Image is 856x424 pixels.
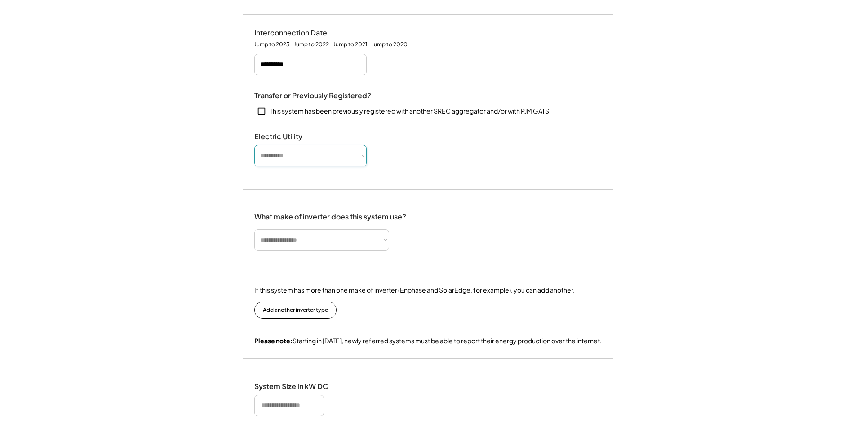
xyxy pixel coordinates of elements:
[254,91,371,101] div: Transfer or Previously Registered?
[333,41,367,48] div: Jump to 2021
[254,203,406,223] div: What make of inverter does this system use?
[294,41,329,48] div: Jump to 2022
[254,382,344,391] div: System Size in kW DC
[254,337,293,345] strong: Please note:
[270,107,549,116] div: This system has been previously registered with another SREC aggregator and/or with PJM GATS
[254,285,575,295] div: If this system has more than one make of inverter (Enphase and SolarEdge, for example), you can a...
[254,41,289,48] div: Jump to 2023
[254,302,337,319] button: Add another inverter type
[254,132,344,141] div: Electric Utility
[254,337,602,345] div: Starting in [DATE], newly referred systems must be able to report their energy production over th...
[254,28,344,38] div: Interconnection Date
[372,41,408,48] div: Jump to 2020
